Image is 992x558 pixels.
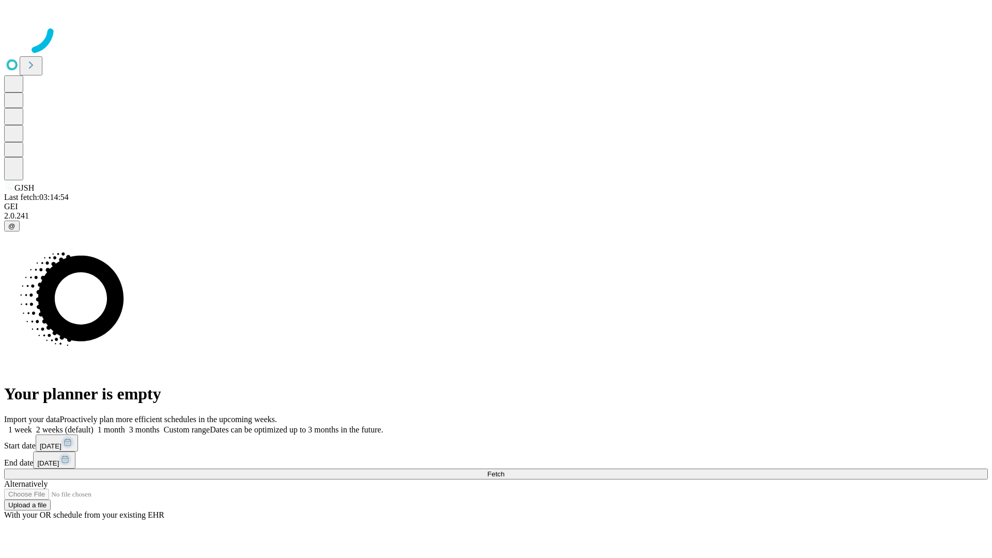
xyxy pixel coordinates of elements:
[4,479,48,488] span: Alternatively
[4,415,60,424] span: Import your data
[4,211,988,221] div: 2.0.241
[487,470,504,478] span: Fetch
[36,435,78,452] button: [DATE]
[37,459,59,467] span: [DATE]
[4,384,988,404] h1: Your planner is empty
[33,452,75,469] button: [DATE]
[14,183,34,192] span: GJSH
[8,425,32,434] span: 1 week
[98,425,125,434] span: 1 month
[4,510,164,519] span: With your OR schedule from your existing EHR
[4,500,51,510] button: Upload a file
[40,442,61,450] span: [DATE]
[4,193,69,202] span: Last fetch: 03:14:54
[4,221,20,231] button: @
[129,425,160,434] span: 3 months
[4,469,988,479] button: Fetch
[4,435,988,452] div: Start date
[4,202,988,211] div: GEI
[210,425,383,434] span: Dates can be optimized up to 3 months in the future.
[164,425,210,434] span: Custom range
[36,425,94,434] span: 2 weeks (default)
[8,222,16,230] span: @
[4,452,988,469] div: End date
[60,415,277,424] span: Proactively plan more efficient schedules in the upcoming weeks.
